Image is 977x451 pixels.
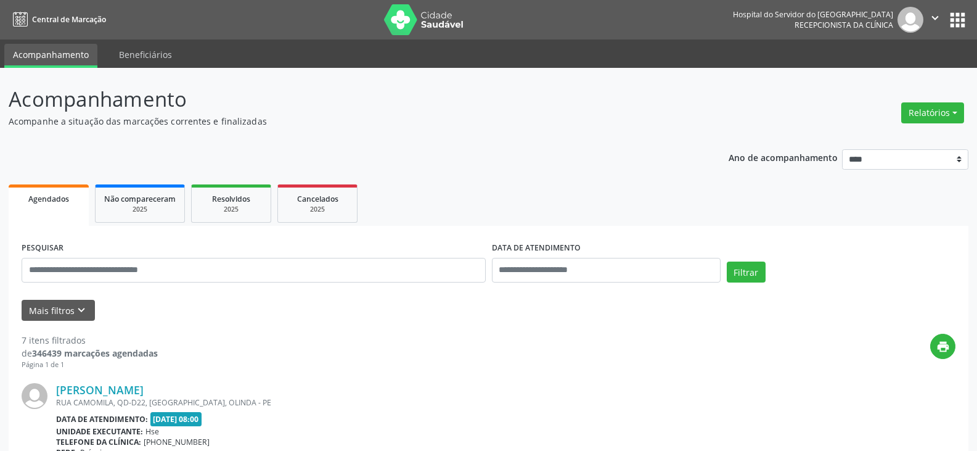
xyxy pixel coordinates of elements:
p: Acompanhamento [9,84,681,115]
span: Agendados [28,194,69,204]
div: 2025 [200,205,262,214]
label: PESQUISAR [22,239,63,258]
div: Página 1 de 1 [22,360,158,370]
span: Cancelados [297,194,338,204]
a: Beneficiários [110,44,181,65]
div: 2025 [104,205,176,214]
button: apps [947,9,968,31]
div: de [22,347,158,360]
b: Unidade executante: [56,426,143,437]
button:  [923,7,947,33]
button: Relatórios [901,102,964,123]
i:  [928,11,942,25]
a: [PERSON_NAME] [56,383,144,397]
img: img [22,383,47,409]
i: print [936,340,950,354]
div: RUA CAMOMILA, QD-D22, [GEOGRAPHIC_DATA], OLINDA - PE [56,397,771,408]
i: keyboard_arrow_down [75,304,88,317]
img: img [897,7,923,33]
span: Central de Marcação [32,14,106,25]
span: Recepcionista da clínica [795,20,893,30]
b: Telefone da clínica: [56,437,141,447]
button: Mais filtroskeyboard_arrow_down [22,300,95,321]
label: DATA DE ATENDIMENTO [492,239,581,258]
div: Hospital do Servidor do [GEOGRAPHIC_DATA] [733,9,893,20]
p: Acompanhe a situação das marcações correntes e finalizadas [9,115,681,128]
a: Acompanhamento [4,44,97,68]
span: Resolvidos [212,194,250,204]
div: 2025 [287,205,348,214]
p: Ano de acompanhamento [729,149,838,165]
span: [DATE] 08:00 [150,412,202,426]
button: print [930,334,955,359]
strong: 346439 marcações agendadas [32,347,158,359]
div: 7 itens filtrados [22,334,158,347]
span: Hse [145,426,159,437]
a: Central de Marcação [9,9,106,30]
button: Filtrar [727,262,766,283]
b: Data de atendimento: [56,414,148,424]
span: Não compareceram [104,194,176,204]
span: [PHONE_NUMBER] [144,437,210,447]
